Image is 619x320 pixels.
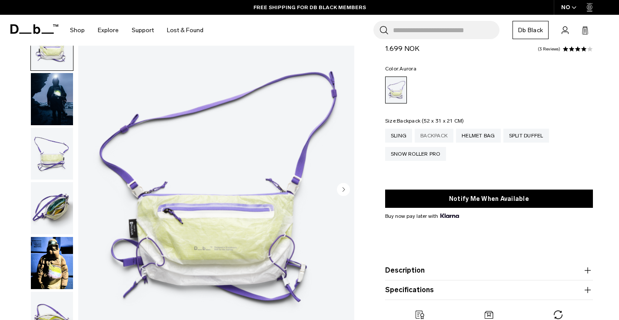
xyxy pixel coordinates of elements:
span: Buy now pay later with [385,212,459,220]
legend: Size: [385,118,464,123]
a: Support [132,15,154,46]
button: Next slide [337,183,350,198]
a: Backpack [415,129,453,143]
img: Weigh_Lighter_Sling_10L_3.png [31,182,73,234]
a: Aurora [385,77,407,103]
span: Backpack (52 x 31 x 21 CM) [397,118,464,124]
img: Weigh Lighter Sling 10L Aurora [31,237,73,289]
button: Specifications [385,285,593,295]
a: Sling [385,129,412,143]
img: Weigh_Lighter_Sling_10L_2.png [31,128,73,180]
a: FREE SHIPPING FOR DB BLACK MEMBERS [253,3,366,11]
button: Weigh_Lighter_Sling_10L_2.png [30,127,73,180]
a: 3 reviews [538,47,560,51]
img: Weigh_Lighter_Sling_10L_Lifestyle.png [31,73,73,125]
a: Split Duffel [503,129,549,143]
a: Explore [98,15,119,46]
span: Aurora [399,66,416,72]
button: Notify Me When Available [385,190,593,208]
a: Shop [70,15,85,46]
legend: Color: [385,66,416,71]
button: Description [385,265,593,276]
a: Db Black [513,21,549,39]
img: {"height" => 20, "alt" => "Klarna"} [440,213,459,218]
a: Lost & Found [167,15,203,46]
a: Helmet Bag [456,129,501,143]
button: Weigh Lighter Sling 10L Aurora [30,237,73,290]
a: Snow Roller Pro [385,147,446,161]
button: Weigh_Lighter_Sling_10L_Lifestyle.png [30,73,73,126]
button: Weigh_Lighter_Sling_10L_3.png [30,182,73,235]
nav: Main Navigation [63,15,210,46]
span: 1.699 NOK [385,44,419,53]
